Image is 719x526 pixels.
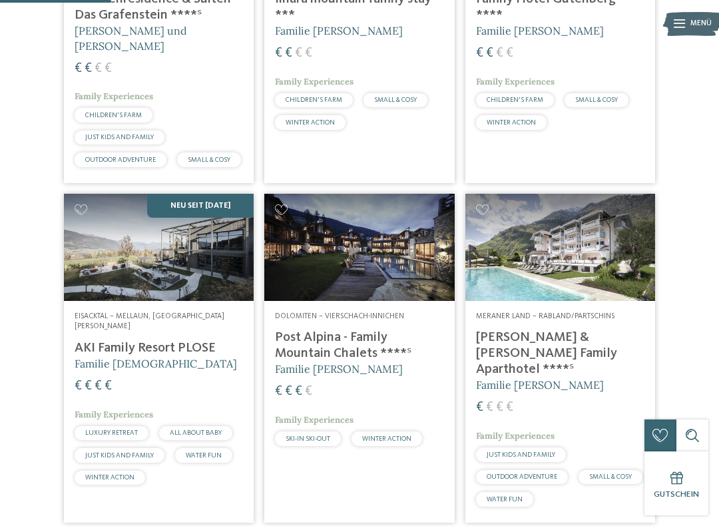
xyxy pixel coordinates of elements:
span: Family Experiences [476,76,555,87]
span: Meraner Land – Rabland/Partschins [476,312,614,320]
span: Eisacktal – Mellaun, [GEOGRAPHIC_DATA][PERSON_NAME] [75,312,224,331]
span: € [285,47,292,60]
h4: AKI Family Resort PLOSE [75,340,243,356]
span: € [486,47,493,60]
span: WINTER ACTION [85,474,134,481]
span: Family Experiences [476,430,555,441]
h4: Post Alpina - Family Mountain Chalets ****ˢ [275,330,443,362]
span: Family Experiences [75,91,153,102]
span: CHILDREN’S FARM [487,97,543,103]
a: Familienhotels gesucht? Hier findet ihr die besten! NEU seit [DATE] Eisacktal – Mellaun, [GEOGRAP... [64,194,254,523]
span: € [275,385,282,398]
span: € [85,62,92,75]
a: Familienhotels gesucht? Hier findet ihr die besten! Dolomiten – Vierschach-Innichen Post Alpina -... [264,194,454,523]
span: € [506,401,513,414]
span: SMALL & COSY [575,97,618,103]
span: [PERSON_NAME] und [PERSON_NAME] [75,24,187,52]
span: WATER FUN [487,496,523,503]
h4: [PERSON_NAME] & [PERSON_NAME] Family Aparthotel ****ˢ [476,330,644,378]
span: JUST KIDS AND FAMILY [85,452,154,459]
span: JUST KIDS AND FAMILY [487,451,555,458]
img: Familienhotels gesucht? Hier findet ihr die besten! [64,194,254,300]
span: Familie [PERSON_NAME] [275,24,403,37]
span: WATER FUN [186,452,222,459]
span: SMALL & COSY [188,156,230,163]
span: € [75,380,82,393]
span: € [506,47,513,60]
span: Family Experiences [275,76,354,87]
span: € [275,47,282,60]
span: WINTER ACTION [362,435,411,442]
span: CHILDREN’S FARM [85,112,142,119]
span: Family Experiences [275,414,354,425]
span: € [305,385,312,398]
span: OUTDOOR ADVENTURE [487,473,557,480]
span: LUXURY RETREAT [85,429,138,436]
a: Gutschein [644,451,708,515]
span: SKI-IN SKI-OUT [286,435,330,442]
span: SMALL & COSY [589,473,632,480]
span: Familie [PERSON_NAME] [476,378,604,392]
span: € [95,62,102,75]
span: € [85,380,92,393]
span: WINTER ACTION [487,119,536,126]
span: OUTDOOR ADVENTURE [85,156,156,163]
span: € [476,401,483,414]
span: € [295,47,302,60]
a: Familienhotels gesucht? Hier findet ihr die besten! Meraner Land – Rabland/Partschins [PERSON_NAM... [465,194,655,523]
span: € [486,401,493,414]
span: JUST KIDS AND FAMILY [85,134,154,140]
span: Gutschein [654,490,699,499]
img: Post Alpina - Family Mountain Chalets ****ˢ [264,194,454,300]
span: € [496,401,503,414]
span: € [105,62,112,75]
span: ALL ABOUT BABY [170,429,222,436]
span: Familie [PERSON_NAME] [476,24,604,37]
img: Familienhotels gesucht? Hier findet ihr die besten! [465,194,655,300]
span: € [95,380,102,393]
span: € [295,385,302,398]
span: Dolomiten – Vierschach-Innichen [275,312,404,320]
span: SMALL & COSY [374,97,417,103]
span: € [105,380,112,393]
span: Familie [DEMOGRAPHIC_DATA] [75,357,237,370]
span: € [305,47,312,60]
span: CHILDREN’S FARM [286,97,342,103]
span: € [496,47,503,60]
span: Familie [PERSON_NAME] [275,362,403,376]
span: € [75,62,82,75]
span: Family Experiences [75,409,153,420]
span: € [285,385,292,398]
span: € [476,47,483,60]
span: WINTER ACTION [286,119,335,126]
